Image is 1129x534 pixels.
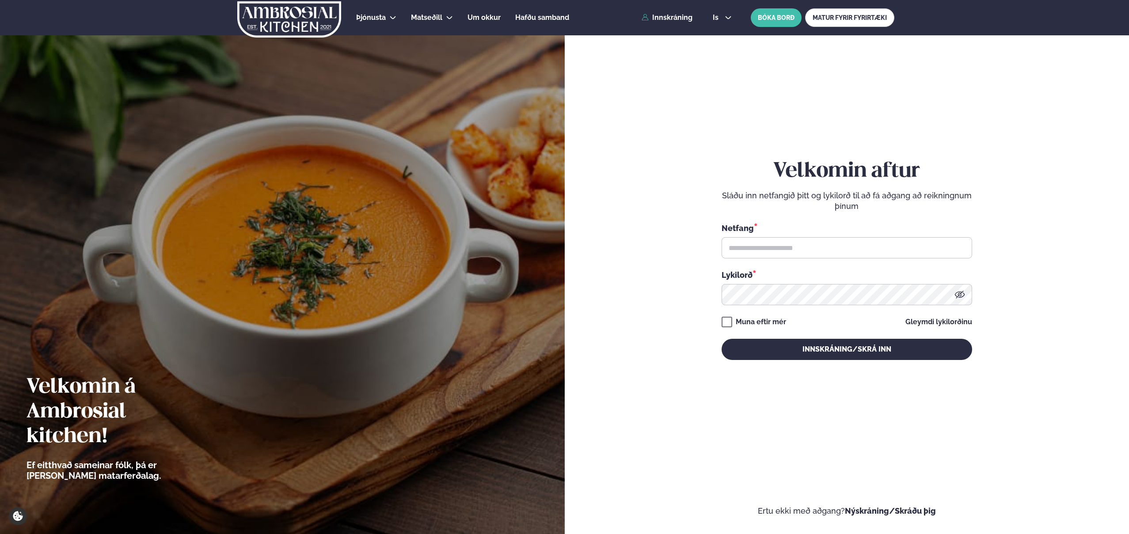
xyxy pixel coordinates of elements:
[356,13,386,22] span: Þjónusta
[468,12,501,23] a: Um okkur
[356,12,386,23] a: Þjónusta
[706,14,739,21] button: is
[515,13,569,22] span: Hafðu samband
[411,13,442,22] span: Matseðill
[845,506,936,515] a: Nýskráning/Skráðu þig
[751,8,802,27] button: BÓKA BORÐ
[905,318,972,326] a: Gleymdi lykilorðinu
[722,159,972,184] h2: Velkomin aftur
[515,12,569,23] a: Hafðu samband
[468,13,501,22] span: Um okkur
[9,507,27,525] a: Cookie settings
[411,12,442,23] a: Matseðill
[722,269,972,280] div: Lykilorð
[722,222,972,234] div: Netfang
[642,14,692,22] a: Innskráning
[805,8,894,27] a: MATUR FYRIR FYRIRTÆKI
[722,190,972,212] p: Sláðu inn netfangið þitt og lykilorð til að fá aðgang að reikningnum þínum
[591,506,1103,516] p: Ertu ekki með aðgang?
[27,460,210,481] p: Ef eitthvað sameinar fólk, þá er [PERSON_NAME] matarferðalag.
[236,1,342,38] img: logo
[27,375,210,449] h2: Velkomin á Ambrosial kitchen!
[722,339,972,360] button: Innskráning/Skrá inn
[713,14,721,21] span: is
